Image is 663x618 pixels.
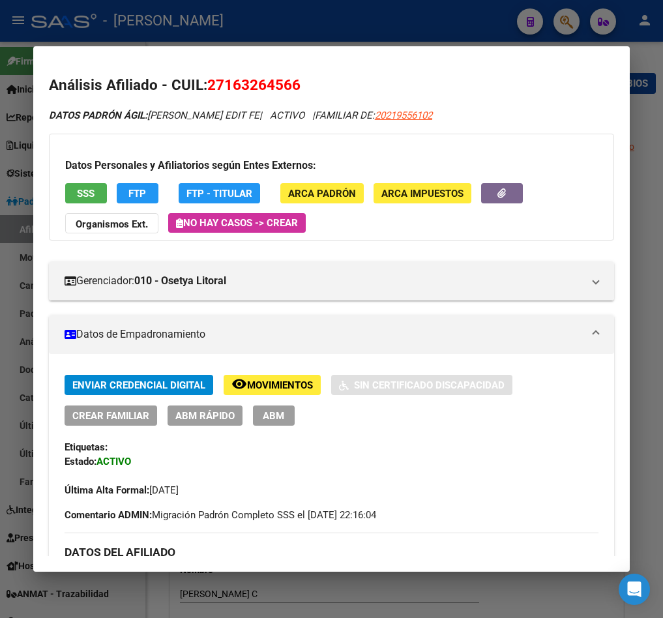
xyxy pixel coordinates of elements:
span: [DATE] [65,484,179,496]
button: Enviar Credencial Digital [65,375,213,395]
span: SSS [77,188,95,199]
mat-panel-title: Datos de Empadronamiento [65,327,583,342]
button: Movimientos [224,375,321,395]
mat-expansion-panel-header: Gerenciador:010 - Osetya Litoral [49,261,614,301]
button: Sin Certificado Discapacidad [331,375,512,395]
span: Migración Padrón Completo SSS el [DATE] 22:16:04 [65,508,376,522]
span: 20219556102 [375,110,432,121]
span: FTP - Titular [186,188,252,199]
i: | ACTIVO | [49,110,432,121]
span: Movimientos [247,379,313,391]
button: ABM [253,405,295,426]
mat-expansion-panel-header: Datos de Empadronamiento [49,315,614,354]
strong: DATOS PADRÓN ÁGIL: [49,110,147,121]
button: Crear Familiar [65,405,157,426]
span: ARCA Padrón [288,188,356,199]
strong: 010 - Osetya Litoral [134,273,226,289]
mat-icon: remove_red_eye [231,376,247,392]
button: FTP - Titular [179,183,260,203]
span: FAMILIAR DE: [315,110,432,121]
button: No hay casos -> Crear [168,213,306,233]
button: ARCA Impuestos [374,183,471,203]
span: ABM Rápido [175,410,235,422]
button: ABM Rápido [168,405,243,426]
h2: Análisis Afiliado - CUIL: [49,74,614,96]
strong: Última Alta Formal: [65,484,149,496]
span: Enviar Credencial Digital [72,379,205,391]
span: No hay casos -> Crear [176,217,298,229]
span: FTP [128,188,146,199]
button: ARCA Padrón [280,183,364,203]
span: ABM [263,410,284,422]
mat-panel-title: Gerenciador: [65,273,583,289]
button: Organismos Ext. [65,213,158,233]
button: FTP [117,183,158,203]
span: [PERSON_NAME] EDIT FE [49,110,259,121]
strong: Estado: [65,456,96,467]
strong: Comentario ADMIN: [65,509,152,521]
span: Crear Familiar [72,410,149,422]
h3: DATOS DEL AFILIADO [65,545,598,559]
div: Open Intercom Messenger [619,574,650,605]
h3: Datos Personales y Afiliatorios según Entes Externos: [65,158,598,173]
span: ARCA Impuestos [381,188,464,199]
strong: ACTIVO [96,456,131,467]
strong: Etiquetas: [65,441,108,453]
strong: Organismos Ext. [76,218,148,230]
span: Sin Certificado Discapacidad [354,379,505,391]
span: 27163264566 [207,76,301,93]
button: SSS [65,183,107,203]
